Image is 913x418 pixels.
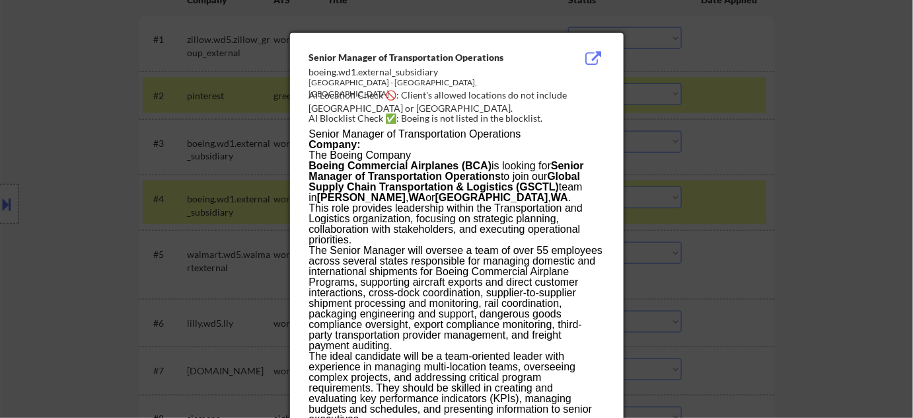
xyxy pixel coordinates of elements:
[435,192,548,203] b: [GEOGRAPHIC_DATA]
[551,192,568,203] b: WA
[409,192,426,203] b: WA
[309,161,604,203] p: is looking for to join our team in , or , .
[317,192,406,203] b: [PERSON_NAME]
[309,51,538,64] div: Senior Manager of Transportation Operations
[309,245,603,351] span: The Senior Manager will oversee a team of over 55 employees across several states responsible for...
[309,139,361,150] b: Company:
[309,65,538,79] div: boeing.wd1.external_subsidiary
[309,203,604,245] p: This role provides leadership within the Transportation and Logistics organization, focusing on s...
[309,89,610,114] div: AI Location Check 🚫: Client's allowed locations do not include [GEOGRAPHIC_DATA] or [GEOGRAPHIC_D...
[309,77,538,100] div: [GEOGRAPHIC_DATA] - [GEOGRAPHIC_DATA], [GEOGRAPHIC_DATA]
[309,112,610,125] div: AI Blocklist Check ✅: Boeing is not listed in the blocklist.
[309,160,492,171] b: Boeing Commercial Airplanes (BCA)
[309,171,581,192] b: Global Supply Chain Transportation & Logistics (GSCTL)
[309,160,584,182] b: Senior Manager of Transportation Operations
